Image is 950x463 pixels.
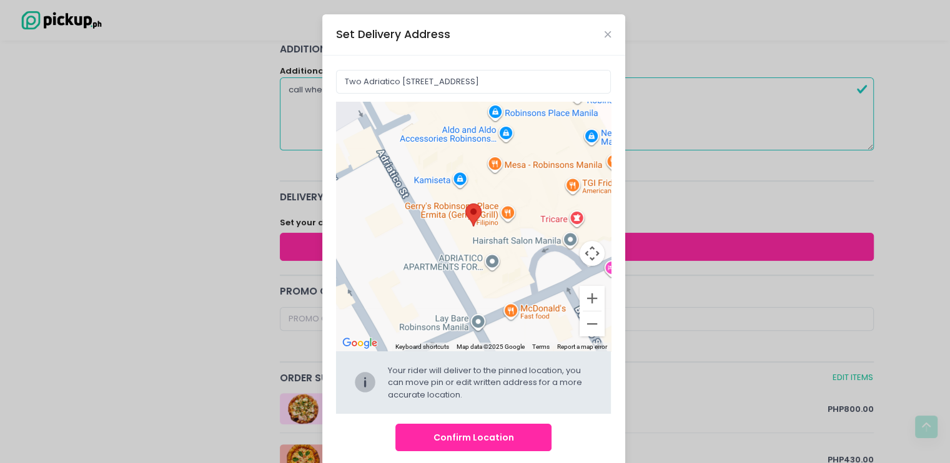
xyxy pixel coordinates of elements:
[339,335,380,351] img: Google
[339,335,380,351] a: Open this area in Google Maps (opens a new window)
[336,26,450,42] div: Set Delivery Address
[557,343,607,350] a: Report a map error
[580,241,605,266] button: Map camera controls
[336,70,611,94] input: Delivery Address
[395,424,552,452] button: Confirm Location
[457,343,525,350] span: Map data ©2025 Google
[532,343,550,350] a: Terms (opens in new tab)
[580,286,605,311] button: Zoom in
[388,364,594,401] div: Your rider will deliver to the pinned location, you can move pin or edit written address for a mo...
[580,311,605,336] button: Zoom out
[605,31,611,37] button: Close
[395,343,449,351] button: Keyboard shortcuts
